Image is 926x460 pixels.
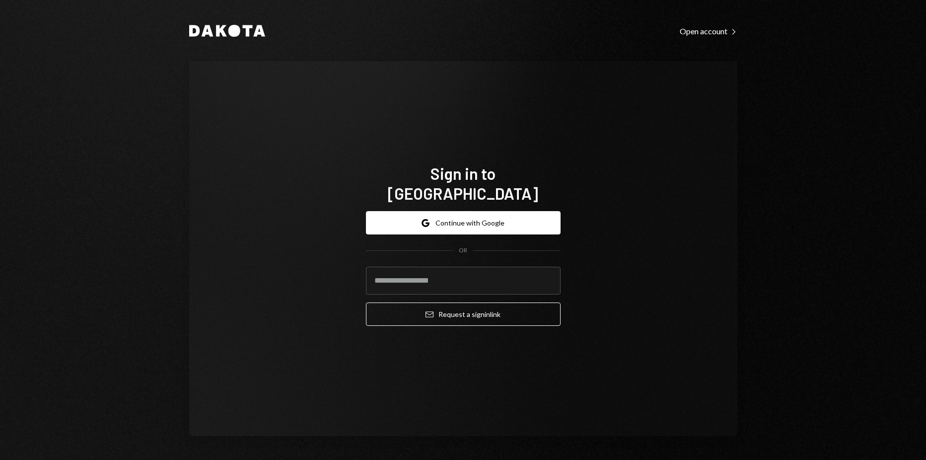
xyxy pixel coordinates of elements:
a: Open account [680,25,737,36]
button: Request a signinlink [366,303,561,326]
h1: Sign in to [GEOGRAPHIC_DATA] [366,163,561,203]
button: Continue with Google [366,211,561,234]
div: OR [459,246,467,255]
div: Open account [680,26,737,36]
